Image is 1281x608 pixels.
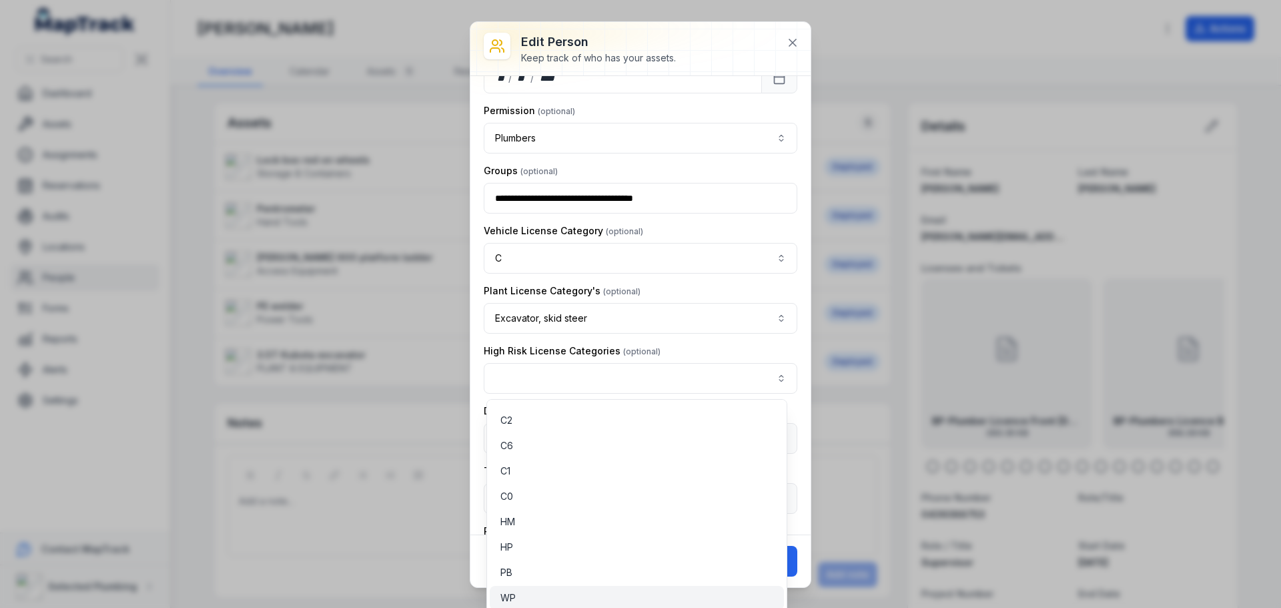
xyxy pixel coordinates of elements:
[500,566,512,579] span: PB
[500,490,513,503] span: C0
[500,465,510,478] span: C1
[500,541,513,554] span: HP
[500,414,512,427] span: C2
[500,439,513,452] span: C6
[500,591,516,605] span: WP
[500,515,515,529] span: HM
